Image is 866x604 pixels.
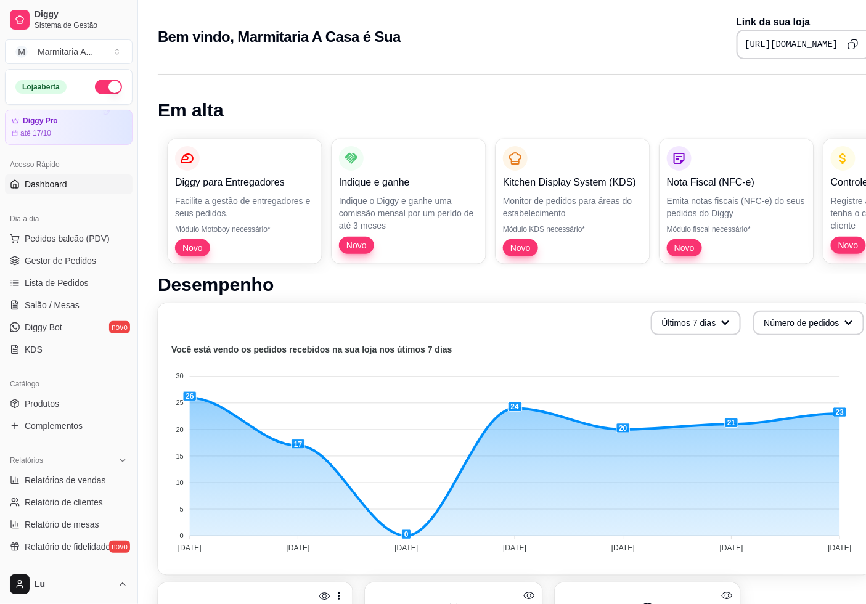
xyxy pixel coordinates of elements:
[5,416,133,436] a: Complementos
[25,496,103,508] span: Relatório de clientes
[5,251,133,271] a: Gestor de Pedidos
[25,420,83,432] span: Complementos
[175,175,314,190] p: Diggy para Entregadores
[505,242,536,254] span: Novo
[667,224,806,234] p: Módulo fiscal necessário*
[95,80,122,94] button: Alterar Status
[339,195,478,232] p: Indique o Diggy e ganhe uma comissão mensal por um perído de até 3 meses
[5,229,133,248] button: Pedidos balcão (PDV)
[176,426,184,433] tspan: 20
[5,492,133,512] a: Relatório de clientes
[828,544,852,552] tspan: [DATE]
[660,139,814,264] button: Nota Fiscal (NFC-e)Emita notas fiscais (NFC-e) do seus pedidos do DiggyMódulo fiscal necessário*Novo
[15,80,67,94] div: Loja aberta
[5,110,133,145] a: Diggy Proaté 17/10
[5,273,133,293] a: Lista de Pedidos
[611,544,635,552] tspan: [DATE]
[843,35,863,54] button: Copy to clipboard
[5,340,133,359] a: KDS
[25,232,110,245] span: Pedidos balcão (PDV)
[745,38,838,51] pre: [URL][DOMAIN_NAME]
[5,39,133,64] button: Select a team
[25,255,96,267] span: Gestor de Pedidos
[180,532,184,539] tspan: 0
[5,470,133,490] a: Relatórios de vendas
[667,195,806,219] p: Emita notas fiscais (NFC-e) do seus pedidos do Diggy
[395,544,419,552] tspan: [DATE]
[35,579,113,590] span: Lu
[25,277,89,289] span: Lista de Pedidos
[15,46,28,58] span: M
[503,544,526,552] tspan: [DATE]
[5,394,133,414] a: Produtos
[25,299,80,311] span: Salão / Mesas
[175,224,314,234] p: Módulo Motoboy necessário*
[25,541,110,553] span: Relatório de fidelidade
[25,398,59,410] span: Produtos
[503,224,642,234] p: Módulo KDS necessário*
[287,544,310,552] tspan: [DATE]
[171,345,452,355] text: Você está vendo os pedidos recebidos na sua loja nos útimos 7 dias
[25,518,99,531] span: Relatório de mesas
[5,317,133,337] a: Diggy Botnovo
[5,569,133,599] button: Lu
[176,373,184,380] tspan: 30
[23,116,58,126] article: Diggy Pro
[833,239,864,251] span: Novo
[180,505,184,513] tspan: 5
[176,479,184,486] tspan: 10
[25,343,43,356] span: KDS
[25,474,106,486] span: Relatórios de vendas
[503,195,642,219] p: Monitor de pedidos para áreas do estabelecimento
[5,174,133,194] a: Dashboard
[5,209,133,229] div: Dia a dia
[20,128,51,138] article: até 17/10
[10,455,43,465] span: Relatórios
[178,242,208,254] span: Novo
[35,20,128,30] span: Sistema de Gestão
[341,239,372,251] span: Novo
[35,9,128,20] span: Diggy
[667,175,806,190] p: Nota Fiscal (NFC-e)
[753,311,864,335] button: Número de pedidos
[5,5,133,35] a: DiggySistema de Gestão
[339,175,478,190] p: Indique e ganhe
[496,139,650,264] button: Kitchen Display System (KDS)Monitor de pedidos para áreas do estabelecimentoMódulo KDS necessário...
[503,175,642,190] p: Kitchen Display System (KDS)
[176,399,184,407] tspan: 25
[5,155,133,174] div: Acesso Rápido
[5,374,133,394] div: Catálogo
[651,311,741,335] button: Últimos 7 dias
[168,139,322,264] button: Diggy para EntregadoresFacilite a gestão de entregadores e seus pedidos.Módulo Motoboy necessário...
[720,544,743,552] tspan: [DATE]
[669,242,700,254] span: Novo
[176,452,184,460] tspan: 15
[175,195,314,219] p: Facilite a gestão de entregadores e seus pedidos.
[5,537,133,557] a: Relatório de fidelidadenovo
[5,515,133,534] a: Relatório de mesas
[25,321,62,333] span: Diggy Bot
[38,46,93,58] div: Marmitaria A ...
[25,178,67,190] span: Dashboard
[332,139,486,264] button: Indique e ganheIndique o Diggy e ganhe uma comissão mensal por um perído de até 3 mesesNovo
[178,544,202,552] tspan: [DATE]
[158,27,401,47] h2: Bem vindo, Marmitaria A Casa é Sua
[5,295,133,315] a: Salão / Mesas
